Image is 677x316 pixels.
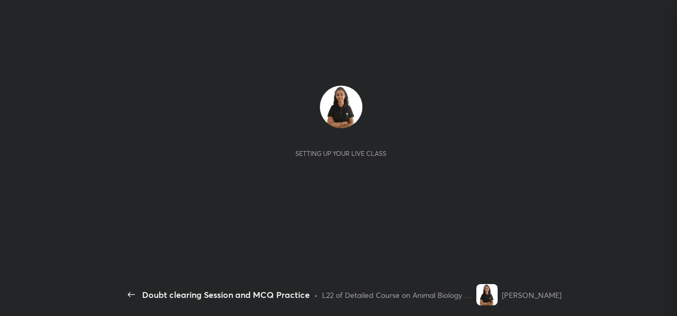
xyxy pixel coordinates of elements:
[320,86,362,128] img: 31e0e67977fa4eb481ffbcafe7fbc2ad.jpg
[314,289,318,301] div: •
[322,289,472,301] div: L22 of Detailed Course on Animal Biology for IIT JAM/GAT-B & CUET PG 2026
[502,289,562,301] div: [PERSON_NAME]
[142,288,310,301] div: Doubt clearing Session and MCQ Practice
[295,149,386,157] div: Setting up your live class
[476,284,498,305] img: 31e0e67977fa4eb481ffbcafe7fbc2ad.jpg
